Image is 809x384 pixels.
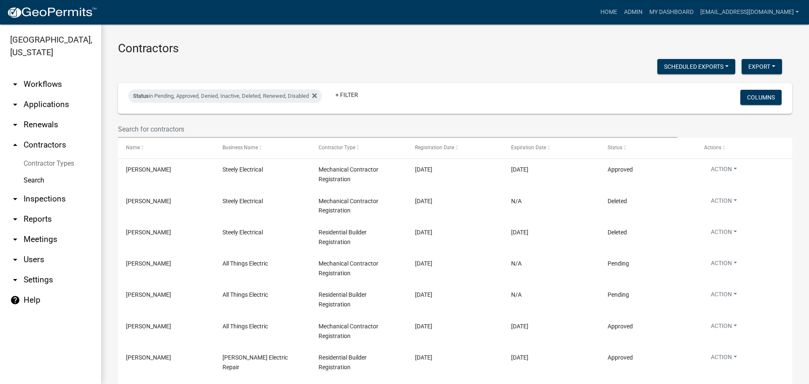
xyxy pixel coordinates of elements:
[222,166,263,173] span: Steely Electrical
[118,138,214,158] datatable-header-cell: Name
[415,229,432,236] span: 09/22/2025
[10,99,20,110] i: arrow_drop_down
[608,145,622,150] span: Status
[319,145,355,150] span: Contractor Type
[597,4,621,20] a: Home
[118,121,678,138] input: Search for contractors
[10,79,20,89] i: arrow_drop_down
[740,90,782,105] button: Columns
[118,41,792,56] h3: Contractors
[704,353,744,365] button: Action
[10,275,20,285] i: arrow_drop_down
[511,260,522,267] span: N/A
[126,260,171,267] span: Brian Shirley
[704,228,744,240] button: Action
[704,145,721,150] span: Actions
[329,87,365,102] a: + Filter
[133,93,149,99] span: Status
[415,354,432,361] span: 09/15/2025
[10,295,20,305] i: help
[222,145,258,150] span: Business Name
[126,323,171,330] span: Brian
[608,260,629,267] span: Pending
[704,165,744,177] button: Action
[126,229,171,236] span: John Steely
[128,89,322,103] div: in Pending, Approved, Denied, Inactive, Deleted, Renewed, Disabled
[319,323,378,339] span: Mechanical Contractor Registration
[742,59,782,74] button: Export
[608,323,633,330] span: Approved
[319,166,378,183] span: Mechanical Contractor Registration
[222,354,288,371] span: Hunsinger Electric Repair
[126,354,171,361] span: Jimmy Hunsinger
[415,166,432,173] span: 09/22/2025
[646,4,697,20] a: My Dashboard
[10,234,20,244] i: arrow_drop_down
[222,291,268,298] span: All Things Electric
[415,145,454,150] span: Registration Date
[511,145,546,150] span: Expiration Date
[511,229,528,236] span: 06/30/2027
[657,59,735,74] button: Scheduled Exports
[311,138,407,158] datatable-header-cell: Contractor Type
[704,196,744,209] button: Action
[10,255,20,265] i: arrow_drop_down
[10,214,20,224] i: arrow_drop_down
[222,229,263,236] span: Steely Electrical
[415,323,432,330] span: 09/17/2025
[319,260,378,277] span: Mechanical Contractor Registration
[319,291,367,308] span: Residential Builder Registration
[126,166,171,173] span: John Steely
[704,259,744,271] button: Action
[511,354,528,361] span: 06/30/2027
[319,354,367,371] span: Residential Builder Registration
[222,323,268,330] span: All Things Electric
[704,322,744,334] button: Action
[10,194,20,204] i: arrow_drop_down
[126,198,171,204] span: John Steely
[608,354,633,361] span: Approved
[511,291,522,298] span: N/A
[319,198,378,214] span: Mechanical Contractor Registration
[608,291,629,298] span: Pending
[319,229,367,245] span: Residential Builder Registration
[126,291,171,298] span: Brian Shirley
[222,260,268,267] span: All Things Electric
[415,291,432,298] span: 09/18/2025
[10,140,20,150] i: arrow_drop_up
[511,323,528,330] span: 06/30/2027
[126,145,140,150] span: Name
[503,138,600,158] datatable-header-cell: Expiration Date
[511,198,522,204] span: N/A
[407,138,504,158] datatable-header-cell: Registration Date
[697,4,802,20] a: [EMAIL_ADDRESS][DOMAIN_NAME]
[214,138,311,158] datatable-header-cell: Business Name
[511,166,528,173] span: 06/30/2027
[696,138,792,158] datatable-header-cell: Actions
[608,166,633,173] span: Approved
[704,290,744,302] button: Action
[222,198,263,204] span: Steely Electrical
[608,198,627,204] span: Deleted
[608,229,627,236] span: Deleted
[415,260,432,267] span: 09/18/2025
[621,4,646,20] a: Admin
[10,120,20,130] i: arrow_drop_down
[415,198,432,204] span: 09/22/2025
[600,138,696,158] datatable-header-cell: Status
